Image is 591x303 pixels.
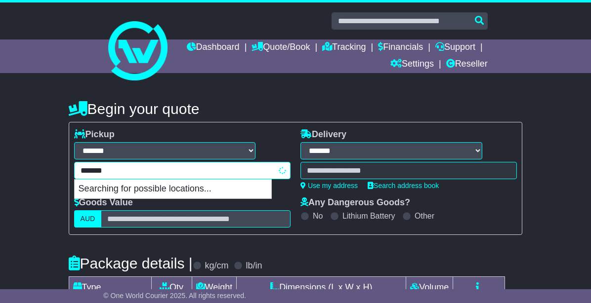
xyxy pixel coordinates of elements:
label: Pickup [74,129,115,140]
label: Lithium Battery [342,211,395,221]
a: Reseller [446,56,488,73]
h4: Begin your quote [69,101,523,117]
label: kg/cm [205,261,229,271]
label: Delivery [300,129,346,140]
td: Type [69,277,151,299]
td: Weight [192,277,237,299]
label: Other [415,211,434,221]
label: No [313,211,323,221]
td: Volume [406,277,453,299]
td: Dimensions (L x W x H) [237,277,406,299]
label: AUD [74,210,102,227]
label: lb/in [246,261,262,271]
a: Quote/Book [252,39,310,56]
a: Use my address [300,182,358,189]
span: © One World Courier 2025. All rights reserved. [103,292,246,300]
label: Goods Value [74,197,133,208]
typeahead: Please provide city [74,162,291,179]
a: Financials [378,39,423,56]
a: Dashboard [187,39,240,56]
label: Any Dangerous Goods? [300,197,410,208]
a: Settings [390,56,434,73]
h4: Package details | [69,255,193,271]
a: Tracking [322,39,366,56]
a: Support [435,39,475,56]
a: Search address book [368,182,439,189]
p: Searching for possible locations... [75,180,271,198]
td: Qty [151,277,192,299]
